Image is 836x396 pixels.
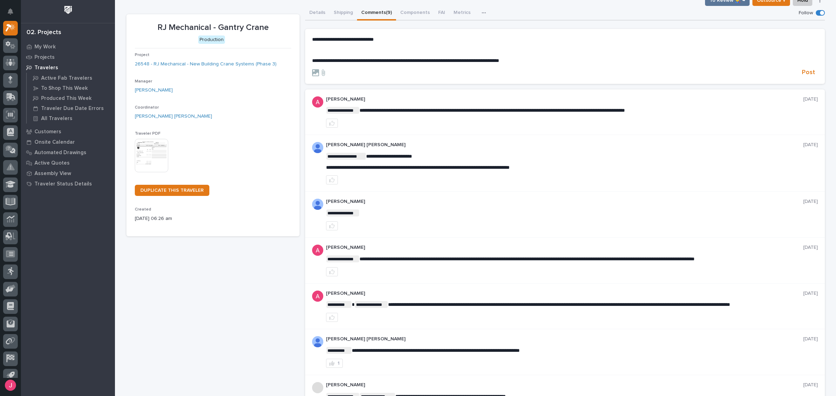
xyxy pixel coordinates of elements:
p: [DATE] [803,291,818,296]
span: Manager [135,79,152,84]
a: DUPLICATE THIS TRAVELER [135,185,209,196]
p: [PERSON_NAME] [326,199,803,205]
a: Active Fab Travelers [27,73,115,83]
a: Projects [21,52,115,62]
p: [DATE] [803,245,818,251]
a: All Travelers [27,113,115,123]
a: Assembly View [21,168,115,179]
p: [DATE] [803,336,818,342]
p: [DATE] 06:26 am [135,215,291,222]
p: [DATE] [803,199,818,205]
p: Traveler Status Details [34,181,92,187]
p: My Work [34,44,56,50]
p: Produced This Week [41,95,92,102]
p: Travelers [34,65,58,71]
img: AD_cMMRcK_lR-hunIWE1GUPcUjzJ19X9Uk7D-9skk6qMORDJB_ZroAFOMmnE07bDdh4EHUMJPuIZ72TfOWJm2e1TqCAEecOOP... [312,142,323,153]
p: Assembly View [34,171,71,177]
p: [PERSON_NAME] [PERSON_NAME] [326,142,803,148]
button: like this post [326,175,338,184]
a: Travelers [21,62,115,73]
p: RJ Mechanical - Gantry Crane [135,23,291,33]
button: FAI [434,6,449,21]
p: Follow [799,10,813,16]
img: ACg8ocKcMZQ4tabbC1K-lsv7XHeQNnaFu4gsgPufzKnNmz0_a9aUSA=s96-c [312,245,323,256]
p: Onsite Calendar [34,139,75,145]
span: Traveler PDF [135,132,161,136]
div: Notifications [9,8,18,19]
p: [DATE] [803,96,818,102]
p: Projects [34,54,55,61]
button: Components [396,6,434,21]
p: To Shop This Week [41,85,88,92]
img: Workspace Logo [62,3,75,16]
a: Onsite Calendar [21,137,115,147]
p: [PERSON_NAME] [326,291,803,296]
p: [DATE] [803,142,818,148]
button: Metrics [449,6,475,21]
div: Production [198,35,225,44]
a: Customers [21,126,115,137]
p: Traveler Due Date Errors [41,105,104,112]
a: [PERSON_NAME] [135,87,173,94]
a: [PERSON_NAME] [PERSON_NAME] [135,113,212,120]
button: Comments (9) [357,6,396,21]
span: Post [802,69,815,77]
p: [PERSON_NAME] [326,96,803,102]
button: Notifications [3,4,18,19]
a: To Shop This Week [27,83,115,93]
button: Post [799,69,818,77]
button: like this post [326,119,338,128]
a: Active Quotes [21,158,115,168]
button: like this post [326,221,338,230]
span: Project [135,53,149,57]
p: [DATE] [803,382,818,388]
p: Active Fab Travelers [41,75,92,81]
div: 02. Projects [26,29,61,37]
div: 1 [338,361,340,366]
a: Produced This Week [27,93,115,103]
button: users-avatar [3,378,18,393]
a: Traveler Status Details [21,179,115,189]
p: [PERSON_NAME] [326,245,803,251]
button: 1 [326,359,343,368]
span: Coordinator [135,105,159,110]
p: Active Quotes [34,160,70,166]
button: Shipping [330,6,357,21]
p: [PERSON_NAME] [326,382,803,388]
button: like this post [326,267,338,276]
span: Created [135,207,151,212]
p: Automated Drawings [34,150,86,156]
a: Automated Drawings [21,147,115,158]
span: DUPLICATE THIS TRAVELER [140,188,204,193]
a: Traveler Due Date Errors [27,103,115,113]
img: ACg8ocKcMZQ4tabbC1K-lsv7XHeQNnaFu4gsgPufzKnNmz0_a9aUSA=s96-c [312,291,323,302]
a: My Work [21,41,115,52]
img: AD_cMMRcK_lR-hunIWE1GUPcUjzJ19X9Uk7D-9skk6qMORDJB_ZroAFOMmnE07bDdh4EHUMJPuIZ72TfOWJm2e1TqCAEecOOP... [312,336,323,347]
button: like this post [326,313,338,322]
img: ACg8ocKcMZQ4tabbC1K-lsv7XHeQNnaFu4gsgPufzKnNmz0_a9aUSA=s96-c [312,96,323,108]
p: Customers [34,129,61,135]
img: AOh14GjTRfkD1oUMcB0TemJ99d1W6S72D1qI3y53uSh2WIfob9-94IqIlJUlukijh7zEU6q04HSlcabwtpdPkUfvSgFdPLuR9... [312,199,323,210]
button: Details [305,6,330,21]
a: 26548 - RJ Mechanical - New Building Crane Systems (Phase 3) [135,61,277,68]
p: [PERSON_NAME] [PERSON_NAME] [326,336,803,342]
p: All Travelers [41,116,72,122]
